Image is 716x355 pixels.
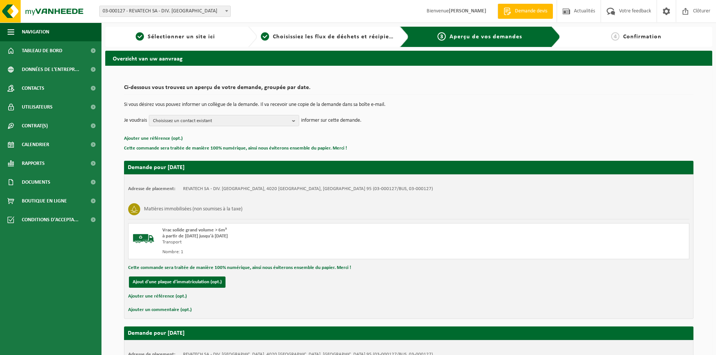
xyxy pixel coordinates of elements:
[128,292,187,301] button: Ajouter une référence (opt.)
[449,8,486,14] strong: [PERSON_NAME]
[611,32,619,41] span: 4
[273,34,398,40] span: Choisissiez les flux de déchets et récipients
[128,263,351,273] button: Cette commande sera traitée de manière 100% numérique, ainsi nous éviterons ensemble du papier. M...
[124,102,693,107] p: Si vous désirez vous pouvez informer un collègue de la demande. Il va recevoir une copie de la de...
[623,34,662,40] span: Confirmation
[301,115,362,126] p: informer sur cette demande.
[22,116,48,135] span: Contrat(s)
[128,165,185,171] strong: Demande pour [DATE]
[22,98,53,116] span: Utilisateurs
[124,85,693,95] h2: Ci-dessous vous trouvez un aperçu de votre demande, groupée par date.
[450,34,522,40] span: Aperçu de vos demandes
[162,239,439,245] div: Transport
[22,41,62,60] span: Tableau de bord
[22,210,79,229] span: Conditions d'accepta...
[124,134,183,144] button: Ajouter une référence (opt.)
[162,234,228,239] strong: à partir de [DATE] jusqu'à [DATE]
[149,115,299,126] button: Choisissez un contact existant
[100,6,230,17] span: 03-000127 - REVATECH SA - DIV. MONSIN - JUPILLE-SUR-MEUSE
[261,32,269,41] span: 2
[183,186,433,192] td: REVATECH SA - DIV. [GEOGRAPHIC_DATA], 4020 [GEOGRAPHIC_DATA], [GEOGRAPHIC_DATA] 95 (03-000127/BUS...
[22,173,50,192] span: Documents
[437,32,446,41] span: 3
[128,330,185,336] strong: Demande pour [DATE]
[109,32,242,41] a: 1Sélectionner un site ici
[105,51,712,65] h2: Overzicht van uw aanvraag
[128,186,176,191] strong: Adresse de placement:
[261,32,394,41] a: 2Choisissiez les flux de déchets et récipients
[513,8,549,15] span: Demande devis
[148,34,215,40] span: Sélectionner un site ici
[129,276,226,288] button: Ajout d'une plaque d'immatriculation (opt.)
[153,115,289,127] span: Choisissez un contact existant
[99,6,231,17] span: 03-000127 - REVATECH SA - DIV. MONSIN - JUPILLE-SUR-MEUSE
[124,115,147,126] p: Je voudrais
[22,192,67,210] span: Boutique en ligne
[498,4,553,19] a: Demande devis
[124,144,347,153] button: Cette commande sera traitée de manière 100% numérique, ainsi nous éviterons ensemble du papier. M...
[128,305,192,315] button: Ajouter un commentaire (opt.)
[162,249,439,255] div: Nombre: 1
[22,135,49,154] span: Calendrier
[132,227,155,250] img: BL-SO-LV.png
[162,228,227,233] span: Vrac solide grand volume > 6m³
[22,60,79,79] span: Données de l'entrepr...
[22,154,45,173] span: Rapports
[22,23,49,41] span: Navigation
[22,79,44,98] span: Contacts
[136,32,144,41] span: 1
[144,203,242,215] h3: Matières immobilisées (non soumises à la taxe)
